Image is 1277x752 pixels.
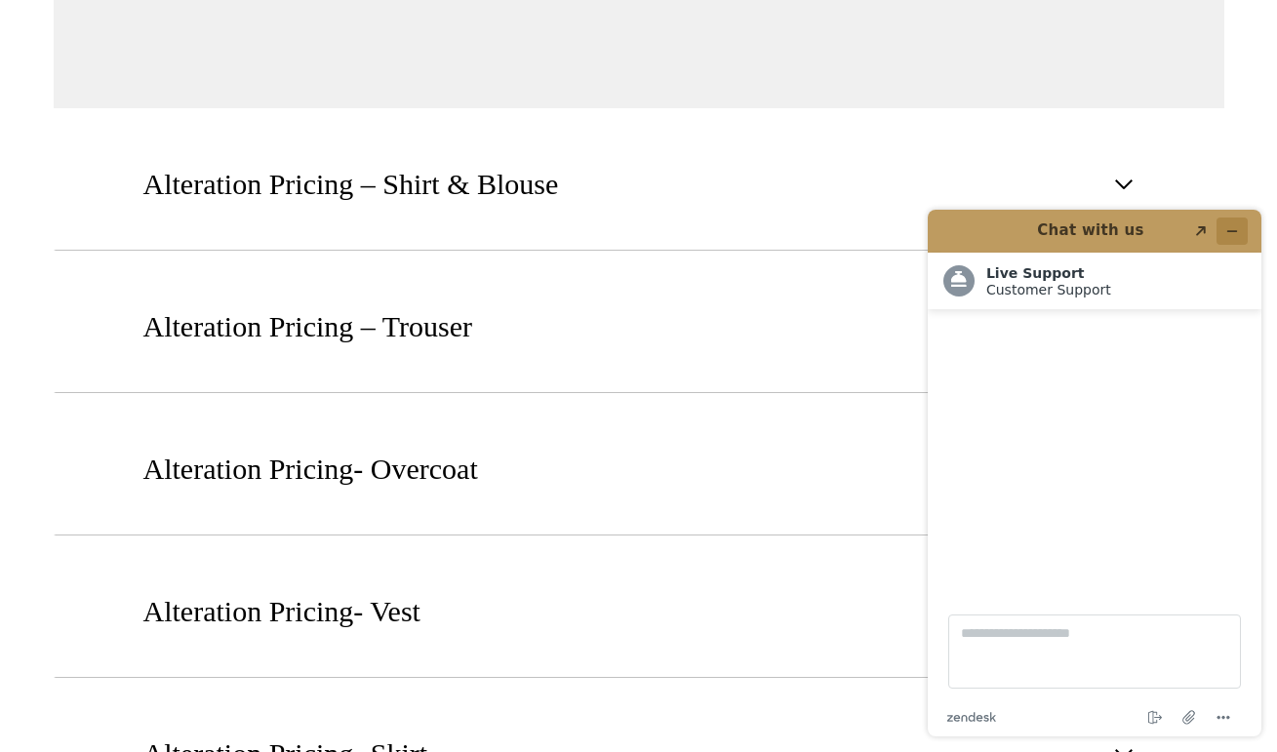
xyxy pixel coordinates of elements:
[46,14,86,31] span: Chat
[143,590,420,633] span: Alteration Pricing- Vest
[912,194,1277,752] iframe: Find more information here
[54,118,1224,251] button: Alteration Pricing – Shirt & Blouse
[54,260,1224,393] button: Alteration Pricing – Trouser
[143,163,559,206] span: Alteration Pricing – Shirt & Blouse
[54,403,1224,535] button: Alteration Pricing- Overcoat
[143,305,473,348] span: Alteration Pricing – Trouser
[54,545,1224,678] button: Alteration Pricing- Vest
[143,448,478,491] span: Alteration Pricing- Overcoat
